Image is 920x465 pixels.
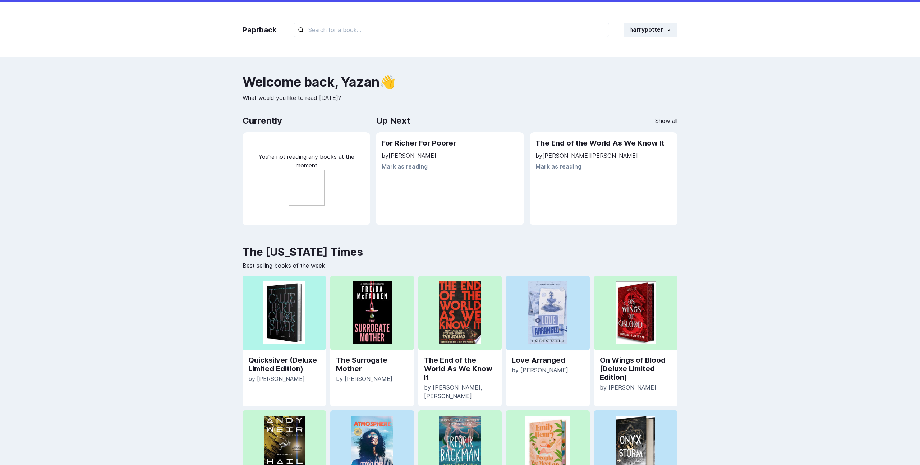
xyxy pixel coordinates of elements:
h2: The [US_STATE] Times [243,245,677,258]
h2: Up Next [376,114,410,128]
img: Woman paying for a purchase [353,281,392,344]
a: The Surrogate Mother [336,356,408,373]
h2: For Richer For Poorer [382,138,518,148]
span: [PERSON_NAME] [345,375,392,382]
h2: Welcome back , Yazan 👋 [243,75,677,89]
a: Show all [655,116,677,125]
button: Mark as reading [382,163,428,170]
p: Best selling books of the week [243,261,677,270]
button: Mark as reading [535,163,581,170]
a: The End of the World As We Know It [424,356,496,382]
h2: The End of the World As We Know It [535,138,672,148]
input: Search for a book... [294,23,609,37]
p: by [336,374,408,383]
img: Woman paying for a purchase [528,281,567,344]
h2: Currently [243,114,370,128]
a: Paprback [243,24,276,35]
span: [PERSON_NAME] [433,384,480,391]
p: You're not reading any books at the moment [250,152,363,170]
img: Woman paying for a purchase [439,281,481,344]
p: What would you like to read [DATE]? [243,93,677,102]
p: by [424,383,496,400]
p: by [248,374,320,383]
p: by [512,366,584,374]
a: Quicksilver (Deluxe Limited Edition) [248,356,320,373]
span: [PERSON_NAME] [520,367,568,374]
img: Woman paying for a purchase [616,281,655,344]
p: by [PERSON_NAME] [PERSON_NAME] [535,151,672,160]
button: harrypotter [624,23,677,37]
span: [PERSON_NAME] [608,384,656,391]
p: by [600,383,672,392]
span: [PERSON_NAME] [257,375,305,382]
img: Woman paying for a purchase [263,281,305,344]
a: On Wings of Blood (Deluxe Limited Edition) [600,356,672,382]
p: by [PERSON_NAME] [382,151,518,160]
a: Love Arranged [512,356,584,364]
